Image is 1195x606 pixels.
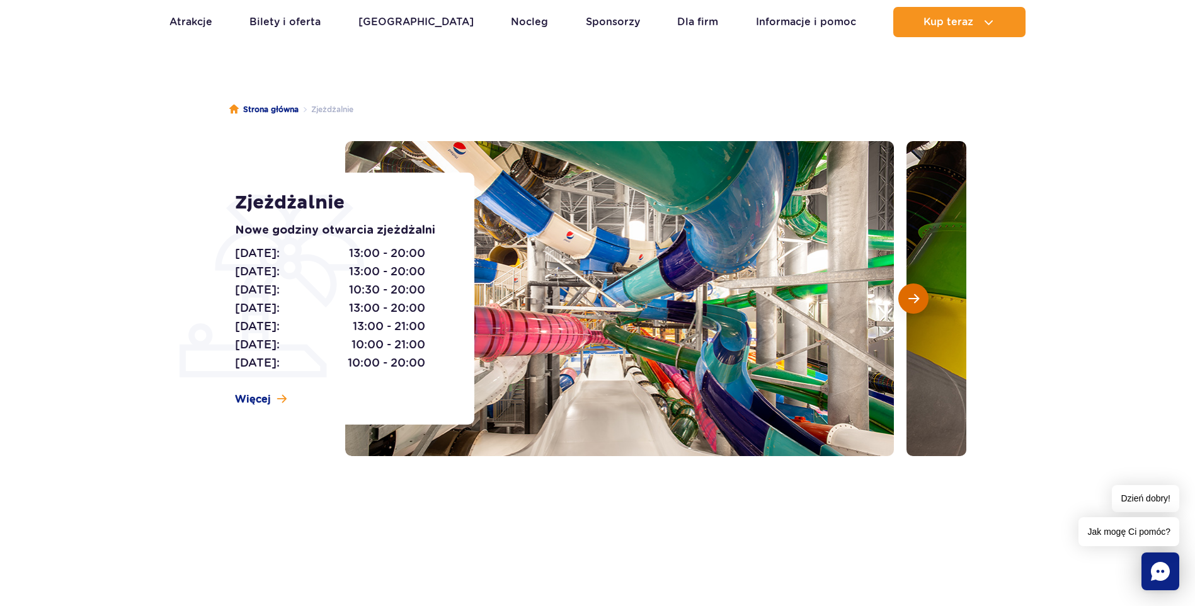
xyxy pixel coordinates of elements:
[229,103,299,116] a: Strona główna
[893,7,1026,37] button: Kup teraz
[235,222,446,239] p: Nowe godziny otwarcia zjeżdżalni
[511,7,548,37] a: Nocleg
[299,103,353,116] li: Zjeżdżalnie
[349,244,425,262] span: 13:00 - 20:00
[677,7,718,37] a: Dla firm
[1112,485,1179,512] span: Dzień dobry!
[235,392,287,406] a: Więcej
[235,299,280,317] span: [DATE]:
[358,7,474,37] a: [GEOGRAPHIC_DATA]
[923,16,973,28] span: Kup teraz
[349,263,425,280] span: 13:00 - 20:00
[235,392,271,406] span: Więcej
[1141,552,1179,590] div: Chat
[353,317,425,335] span: 13:00 - 21:00
[235,281,280,299] span: [DATE]:
[348,354,425,372] span: 10:00 - 20:00
[235,336,280,353] span: [DATE]:
[235,192,446,214] h1: Zjeżdżalnie
[235,263,280,280] span: [DATE]:
[249,7,321,37] a: Bilety i oferta
[898,283,929,314] button: Następny slajd
[1078,517,1179,546] span: Jak mogę Ci pomóc?
[235,317,280,335] span: [DATE]:
[169,7,212,37] a: Atrakcje
[756,7,856,37] a: Informacje i pomoc
[235,244,280,262] span: [DATE]:
[352,336,425,353] span: 10:00 - 21:00
[349,281,425,299] span: 10:30 - 20:00
[235,354,280,372] span: [DATE]:
[586,7,640,37] a: Sponsorzy
[349,299,425,317] span: 13:00 - 20:00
